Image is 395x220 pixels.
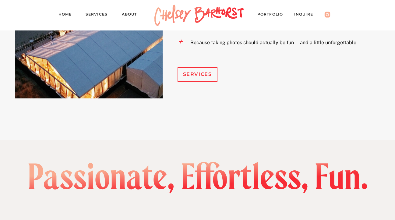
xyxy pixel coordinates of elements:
a: Home [58,11,77,20]
a: Services [86,11,113,20]
a: About [122,11,143,20]
a: Services [178,70,217,79]
a: Inquire [294,11,319,20]
a: PORTFOLIO [257,11,289,20]
h2: + [178,33,187,51]
p: Because taking photos should actually be fun — and a little unforgettable [190,39,363,45]
p: A team that blends world-class artistry with down-to-earth warmth [190,24,363,30]
p: Real connection, real emotion - no stiff poses, no performative love [190,9,363,15]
